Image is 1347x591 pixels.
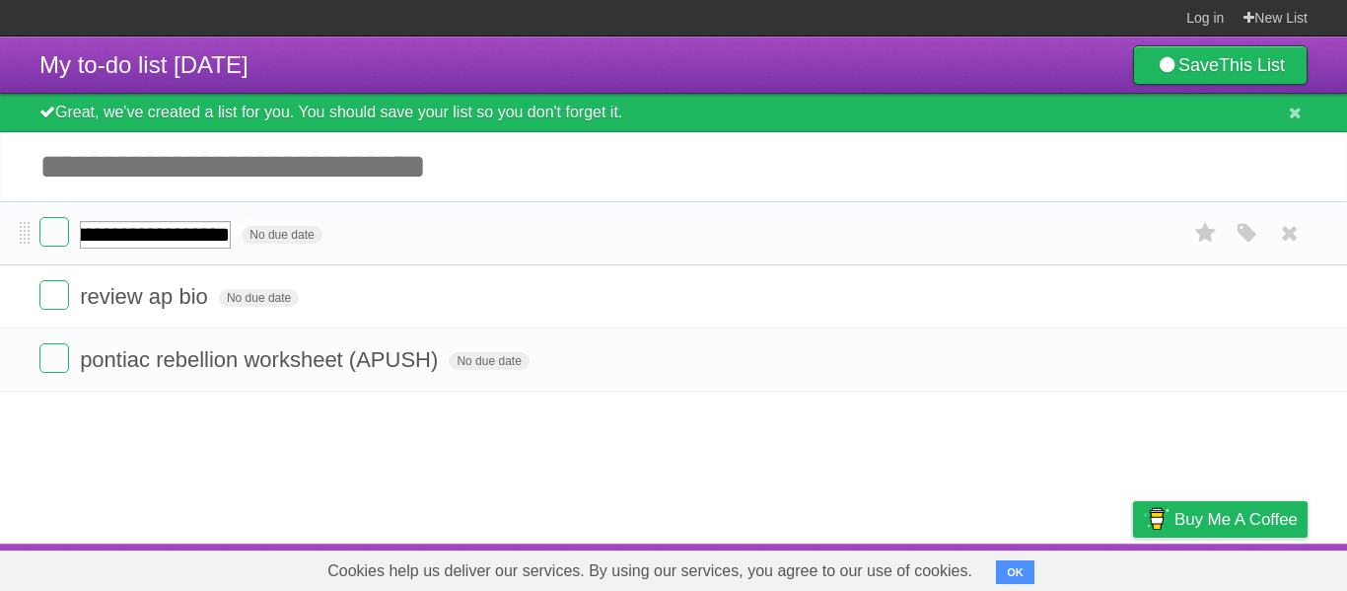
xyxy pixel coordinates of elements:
span: No due date [219,289,299,307]
a: Suggest a feature [1183,549,1308,586]
span: My to-do list [DATE] [39,51,248,78]
label: Star task [1187,217,1225,250]
span: No due date [242,226,321,244]
a: Developers [936,549,1016,586]
label: Done [39,343,69,373]
span: No due date [449,352,529,370]
a: Privacy [1107,549,1159,586]
span: Buy me a coffee [1174,502,1298,537]
label: Done [39,280,69,310]
a: Buy me a coffee [1133,501,1308,538]
b: This List [1219,55,1285,75]
button: OK [996,560,1034,584]
a: Terms [1040,549,1084,586]
span: Cookies help us deliver our services. By using our services, you agree to our use of cookies. [308,552,992,591]
span: review ap bio [80,284,213,309]
a: About [871,549,912,586]
span: pontiac rebellion worksheet (APUSH) [80,347,443,372]
img: Buy me a coffee [1143,502,1170,536]
a: SaveThis List [1133,45,1308,85]
label: Done [39,217,69,247]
